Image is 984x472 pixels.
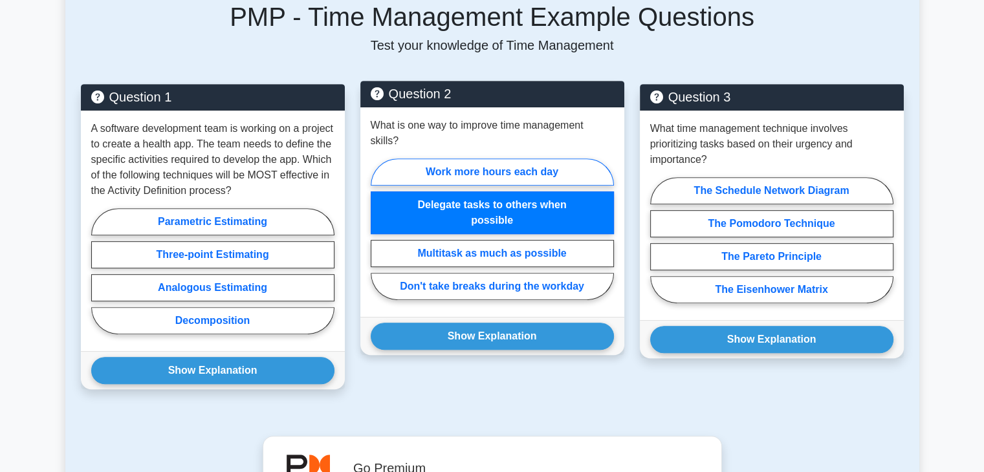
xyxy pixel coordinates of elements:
p: What time management technique involves prioritizing tasks based on their urgency and importance? [650,121,893,167]
label: Parametric Estimating [91,208,334,235]
h5: Question 3 [650,89,893,105]
h5: Question 2 [371,86,614,102]
label: The Pareto Principle [650,243,893,270]
p: What is one way to improve time management skills? [371,118,614,149]
button: Show Explanation [91,357,334,384]
label: The Pomodoro Technique [650,210,893,237]
label: Three-point Estimating [91,241,334,268]
label: Decomposition [91,307,334,334]
h5: PMP - Time Management Example Questions [81,1,904,32]
button: Show Explanation [371,323,614,350]
label: The Schedule Network Diagram [650,177,893,204]
label: Analogous Estimating [91,274,334,301]
label: Work more hours each day [371,158,614,186]
p: Test your knowledge of Time Management [81,38,904,53]
label: Don't take breaks during the workday [371,273,614,300]
button: Show Explanation [650,326,893,353]
p: A software development team is working on a project to create a health app. The team needs to def... [91,121,334,198]
label: Delegate tasks to others when possible [371,191,614,234]
h5: Question 1 [91,89,334,105]
label: The Eisenhower Matrix [650,276,893,303]
label: Multitask as much as possible [371,240,614,267]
